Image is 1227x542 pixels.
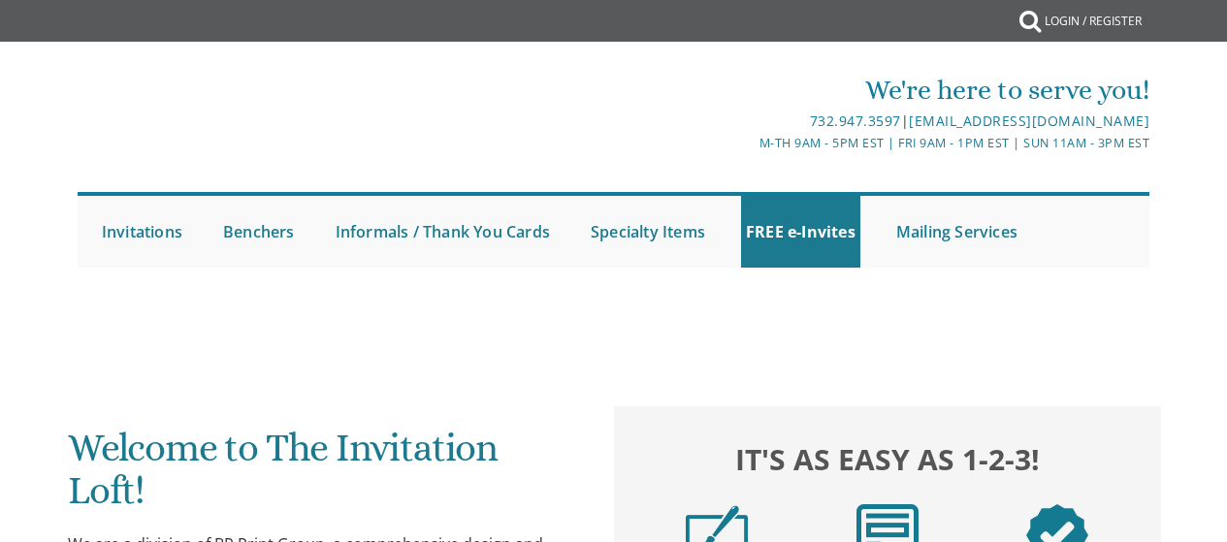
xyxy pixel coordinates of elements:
a: 732.947.3597 [810,112,901,130]
a: Benchers [218,196,300,268]
div: M-Th 9am - 5pm EST | Fri 9am - 1pm EST | Sun 11am - 3pm EST [436,133,1149,153]
a: Invitations [97,196,187,268]
div: | [436,110,1149,133]
a: FREE e-Invites [741,196,860,268]
h1: Welcome to The Invitation Loft! [68,427,579,526]
a: Mailing Services [891,196,1022,268]
a: [EMAIL_ADDRESS][DOMAIN_NAME] [909,112,1149,130]
a: Specialty Items [586,196,710,268]
div: We're here to serve you! [436,71,1149,110]
h2: It's as easy as 1-2-3! [631,437,1143,480]
a: Informals / Thank You Cards [331,196,555,268]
